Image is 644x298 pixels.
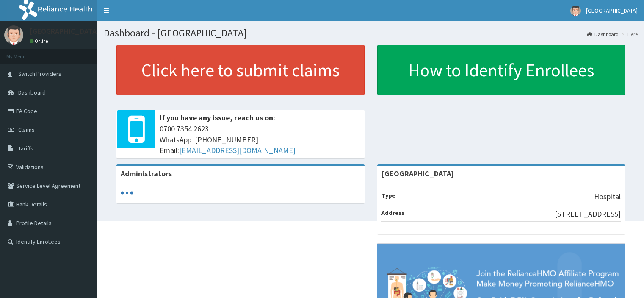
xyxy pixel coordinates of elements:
span: [GEOGRAPHIC_DATA] [586,7,638,14]
p: [STREET_ADDRESS] [555,209,621,220]
h1: Dashboard - [GEOGRAPHIC_DATA] [104,28,638,39]
svg: audio-loading [121,187,133,199]
strong: [GEOGRAPHIC_DATA] [381,169,454,178]
b: Administrators [121,169,172,178]
a: Click here to submit claims [116,45,365,95]
p: [GEOGRAPHIC_DATA] [30,28,100,35]
img: User Image [4,25,23,45]
li: Here [619,31,638,38]
span: Switch Providers [18,70,61,78]
b: Address [381,209,404,217]
a: [EMAIL_ADDRESS][DOMAIN_NAME] [179,145,296,155]
span: Tariffs [18,145,33,152]
span: 0700 7354 2623 WhatsApp: [PHONE_NUMBER] Email: [160,123,360,156]
b: Type [381,192,395,199]
a: How to Identify Enrollees [377,45,625,95]
img: User Image [570,6,581,16]
a: Dashboard [587,31,619,38]
b: If you have any issue, reach us on: [160,113,275,123]
span: Claims [18,126,35,134]
span: Dashboard [18,89,46,96]
a: Online [30,38,50,44]
p: Hospital [594,191,621,202]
